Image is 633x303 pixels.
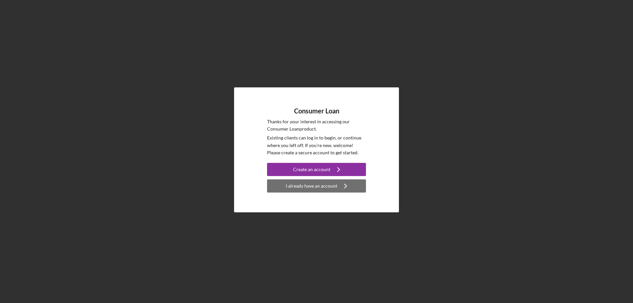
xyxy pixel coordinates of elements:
[267,163,366,176] button: Create an account
[267,163,366,178] a: Create an account
[286,179,337,193] div: I already have an account
[267,179,366,193] button: I already have an account
[267,134,366,156] p: Existing clients can log in to begin, or continue where you left off. If you're new, welcome! Ple...
[267,118,366,133] p: Thanks for your interest in accessing our Consumer Loan product.
[293,163,330,176] div: Create an account
[294,107,339,115] h4: Consumer Loan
